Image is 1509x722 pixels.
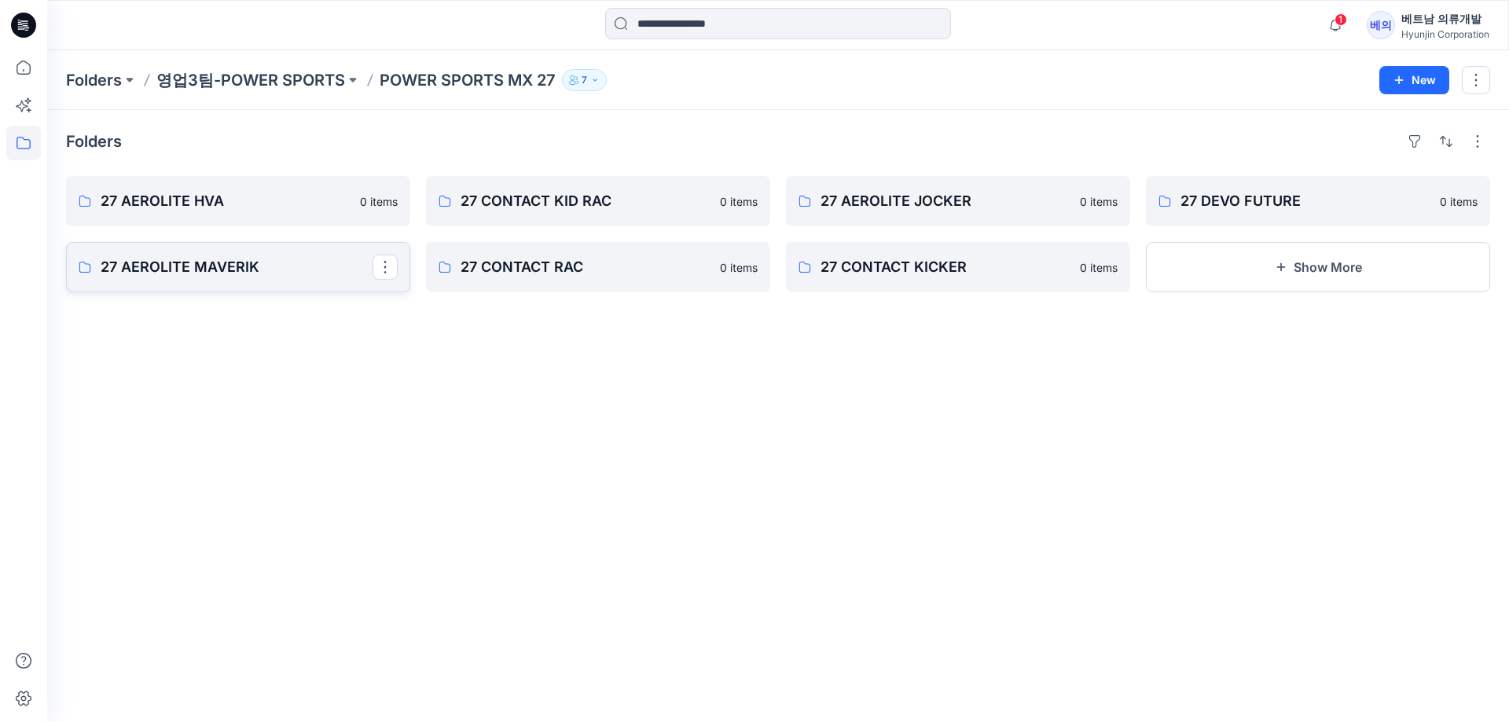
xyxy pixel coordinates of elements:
[66,176,410,226] a: 27 AEROLITE HVA0 items
[720,259,758,276] p: 0 items
[821,190,1070,212] p: 27 AEROLITE JOCKER
[1401,9,1489,28] div: 베트남 의류개발
[1335,13,1347,26] span: 1
[1180,190,1430,212] p: 27 DEVO FUTURE
[426,176,770,226] a: 27 CONTACT KID RAC0 items
[1080,259,1118,276] p: 0 items
[1080,193,1118,210] p: 0 items
[582,71,587,89] p: 7
[1146,176,1490,226] a: 27 DEVO FUTURE0 items
[66,69,122,91] a: Folders
[360,193,398,210] p: 0 items
[1367,11,1395,39] div: 베의
[720,193,758,210] p: 0 items
[786,242,1130,292] a: 27 CONTACT KICKER0 items
[101,190,351,212] p: 27 AEROLITE HVA
[562,69,607,91] button: 7
[156,69,345,91] a: 영업3팀-POWER SPORTS
[1379,66,1449,94] button: New
[426,242,770,292] a: 27 CONTACT RAC0 items
[66,132,122,151] h4: Folders
[66,242,410,292] a: 27 AEROLITE MAVERIK
[101,256,373,278] p: 27 AEROLITE MAVERIK
[380,69,556,91] p: POWER SPORTS MX 27
[821,256,1070,278] p: 27 CONTACT KICKER
[1146,242,1490,292] button: Show More
[461,190,710,212] p: 27 CONTACT KID RAC
[1440,193,1478,210] p: 0 items
[1401,28,1489,40] div: Hyunjin Corporation
[461,256,710,278] p: 27 CONTACT RAC
[786,176,1130,226] a: 27 AEROLITE JOCKER0 items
